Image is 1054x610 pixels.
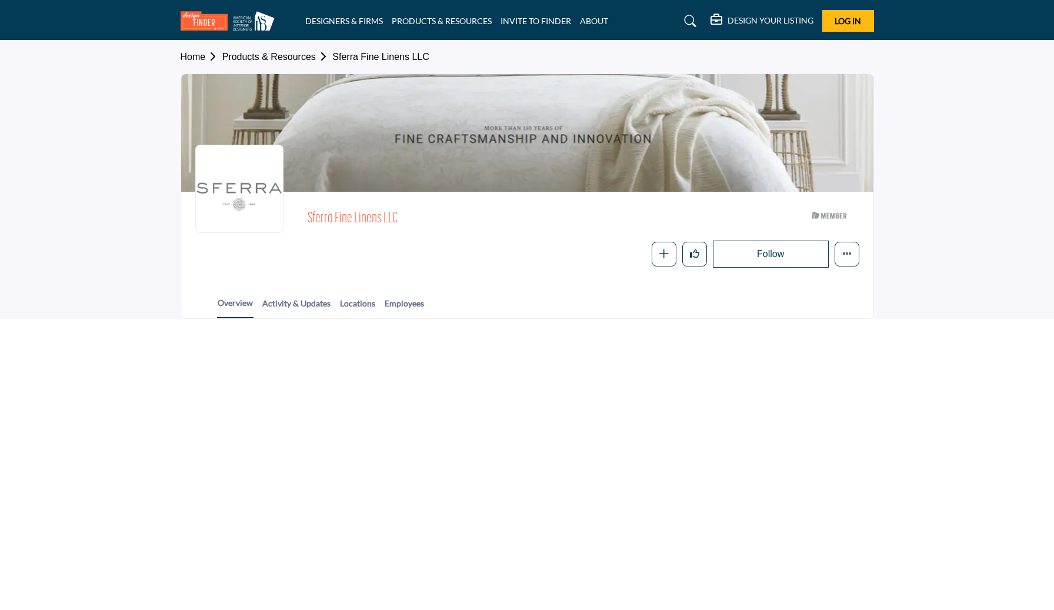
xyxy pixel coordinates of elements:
button: More details [835,242,859,266]
a: Activity & Updates [262,297,331,318]
button: Log In [822,10,874,32]
a: DESIGNERS & FIRMS [305,16,383,26]
a: Overview [217,296,254,318]
a: ABOUT [580,16,608,26]
button: Like [682,242,707,266]
button: Follow [713,241,829,268]
span: Sferra Fine Linens LLC [308,209,573,229]
a: Products & Resources [222,52,333,62]
a: Sferra Fine Linens LLC [332,52,429,62]
a: Home [181,52,222,62]
span: Log In [835,16,861,26]
img: ASID Members [803,209,856,222]
img: site Logo [181,11,281,31]
a: INVITE TO FINDER [501,16,571,26]
div: DESIGN YOUR LISTING [711,14,813,28]
a: Employees [384,297,425,318]
a: Locations [339,297,376,318]
a: Search [673,12,704,31]
h5: DESIGN YOUR LISTING [728,15,813,26]
a: PRODUCTS & RESOURCES [392,16,492,26]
